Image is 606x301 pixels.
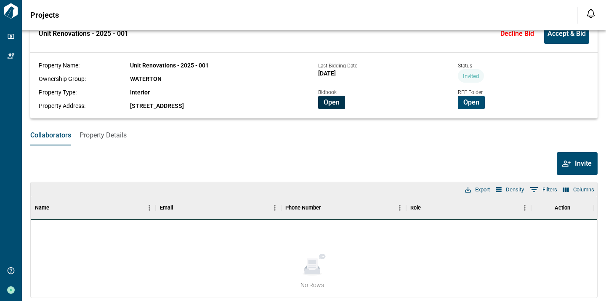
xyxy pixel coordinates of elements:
button: Select columns [561,184,596,195]
span: Bidbook [318,89,337,95]
span: Property Type: [39,89,77,96]
a: Open [318,98,345,106]
span: WATERTON [130,75,162,82]
button: Sort [173,202,185,214]
span: Decline Bid [500,30,534,38]
button: Sort [421,202,433,214]
span: Invite [575,159,592,168]
div: Email [156,196,281,220]
button: Sort [321,202,333,214]
div: Phone Number [281,196,406,220]
span: [DATE] [318,70,336,77]
div: Action [555,196,570,220]
div: Name [35,196,49,220]
span: Property Details [80,131,127,140]
span: Unit Renovations - 2025 - 001 [39,30,128,38]
span: Open [463,98,479,107]
span: Projects [30,11,59,19]
button: Open [318,96,345,109]
span: Property Name: [39,62,80,69]
span: Accept & Bid [548,30,586,38]
div: Name [31,196,156,220]
span: RFP Folder [458,89,483,95]
span: Unit Renovations - 2025 - 001 [130,62,209,69]
button: Open notification feed [584,7,598,20]
button: Menu [393,202,406,214]
span: Collaborators [30,131,71,140]
button: Sort [49,202,61,214]
button: Accept & Bid [544,24,589,44]
button: Menu [268,202,281,214]
span: Status [458,63,472,69]
span: Property Address: [39,102,85,109]
span: Interior [130,89,150,96]
div: Action [531,196,594,220]
div: Role [410,196,421,220]
button: Open [458,96,485,109]
span: [STREET_ADDRESS] [130,102,184,109]
div: Role [406,196,531,220]
a: Open [458,98,485,106]
span: Ownership Group: [39,75,86,82]
button: Decline Bid [497,24,537,44]
button: Invite [557,152,598,175]
button: Menu [518,202,531,214]
div: Email [160,196,173,220]
span: Open [324,98,340,107]
button: Density [494,184,526,195]
span: No Rows [300,281,324,289]
button: Show filters [528,183,559,196]
span: Invited [458,73,484,79]
div: Phone Number [285,196,321,220]
span: Last Bidding Date [318,63,357,69]
button: Export [463,184,492,195]
button: Menu [143,202,156,214]
div: base tabs [22,125,606,145]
